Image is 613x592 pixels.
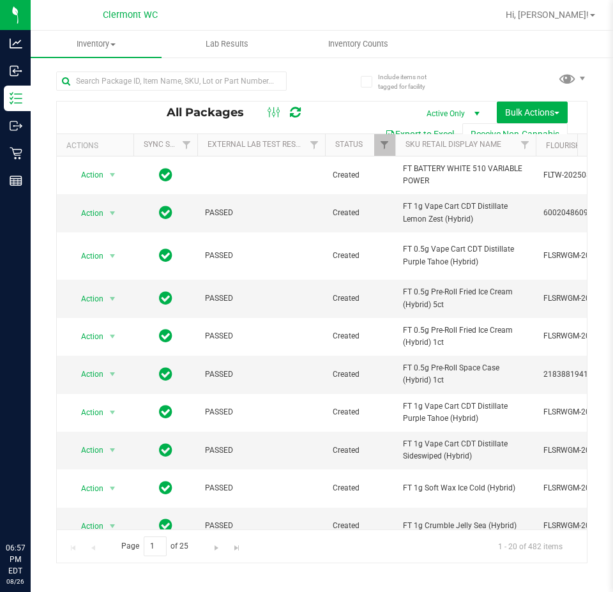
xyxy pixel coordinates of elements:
[159,247,172,264] span: In Sync
[311,38,405,50] span: Inventory Counts
[488,536,573,556] span: 1 - 20 of 482 items
[403,438,528,462] span: FT 1g Vape Cart CDT Distillate Sideswiped (Hybrid)
[10,92,22,105] inline-svg: Inventory
[159,327,172,345] span: In Sync
[70,441,104,459] span: Action
[333,330,388,342] span: Created
[304,134,325,156] a: Filter
[159,365,172,383] span: In Sync
[515,134,536,156] a: Filter
[333,368,388,381] span: Created
[205,292,317,305] span: PASSED
[333,250,388,262] span: Created
[205,444,317,457] span: PASSED
[227,536,246,554] a: Go to the last page
[333,207,388,219] span: Created
[188,38,266,50] span: Lab Results
[335,140,363,149] a: Status
[105,204,121,222] span: select
[159,166,172,184] span: In Sync
[10,147,22,160] inline-svg: Retail
[70,404,104,421] span: Action
[10,65,22,77] inline-svg: Inbound
[205,207,317,219] span: PASSED
[403,201,528,225] span: FT 1g Vape Cart CDT Distillate Lemon Zest (Hybrid)
[162,31,292,57] a: Lab Results
[333,292,388,305] span: Created
[105,166,121,184] span: select
[403,163,528,187] span: FT BATTERY WHITE 510 VARIABLE POWER
[70,517,104,535] span: Action
[10,119,22,132] inline-svg: Outbound
[105,480,121,497] span: select
[10,174,22,187] inline-svg: Reports
[333,169,388,181] span: Created
[31,38,162,50] span: Inventory
[333,406,388,418] span: Created
[105,365,121,383] span: select
[10,37,22,50] inline-svg: Analytics
[506,10,589,20] span: Hi, [PERSON_NAME]!
[403,286,528,310] span: FT 0.5g Pre-Roll Fried Ice Cream (Hybrid) 5ct
[403,324,528,349] span: FT 0.5g Pre-Roll Fried Ice Cream (Hybrid) 1ct
[70,328,104,345] span: Action
[497,102,568,123] button: Bulk Actions
[159,289,172,307] span: In Sync
[144,140,193,149] a: Sync Status
[403,520,528,532] span: FT 1g Crumble Jelly Sea (Hybrid)
[70,365,104,383] span: Action
[105,441,121,459] span: select
[31,31,162,57] a: Inventory
[208,536,226,554] a: Go to the next page
[105,290,121,308] span: select
[208,140,308,149] a: External Lab Test Result
[70,166,104,184] span: Action
[205,406,317,418] span: PASSED
[105,517,121,535] span: select
[403,482,528,494] span: FT 1g Soft Wax Ice Cold (Hybrid)
[167,105,257,119] span: All Packages
[403,362,528,386] span: FT 0.5g Pre-Roll Space Case (Hybrid) 1ct
[378,72,442,91] span: Include items not tagged for facility
[333,444,388,457] span: Created
[333,520,388,532] span: Created
[403,400,528,425] span: FT 1g Vape Cart CDT Distillate Purple Tahoe (Hybrid)
[56,72,287,91] input: Search Package ID, Item Name, SKU, Lot or Part Number...
[105,404,121,421] span: select
[105,328,121,345] span: select
[405,140,501,149] a: SKU Retail Display Name
[205,368,317,381] span: PASSED
[70,290,104,308] span: Action
[292,31,423,57] a: Inventory Counts
[176,134,197,156] a: Filter
[13,490,51,528] iframe: Resource center
[70,480,104,497] span: Action
[70,247,104,265] span: Action
[159,517,172,535] span: In Sync
[110,536,199,556] span: Page of 25
[377,123,462,145] button: Export to Excel
[144,536,167,556] input: 1
[374,134,395,156] a: Filter
[159,204,172,222] span: In Sync
[105,247,121,265] span: select
[205,482,317,494] span: PASSED
[462,123,568,145] button: Receive Non-Cannabis
[505,107,559,118] span: Bulk Actions
[205,250,317,262] span: PASSED
[403,243,528,268] span: FT 0.5g Vape Cart CDT Distillate Purple Tahoe (Hybrid)
[70,204,104,222] span: Action
[159,479,172,497] span: In Sync
[205,330,317,342] span: PASSED
[103,10,158,20] span: Clermont WC
[66,141,128,150] div: Actions
[6,577,25,586] p: 08/26
[159,441,172,459] span: In Sync
[159,403,172,421] span: In Sync
[333,482,388,494] span: Created
[6,542,25,577] p: 06:57 PM EDT
[205,520,317,532] span: PASSED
